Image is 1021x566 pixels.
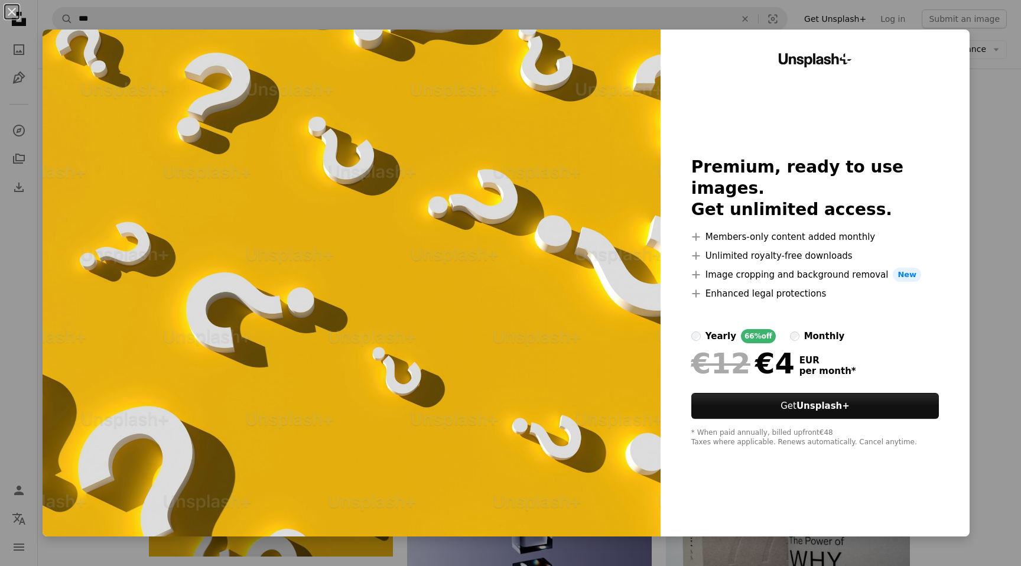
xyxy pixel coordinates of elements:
[691,348,795,379] div: €4
[796,401,850,411] strong: Unsplash+
[799,355,856,366] span: EUR
[691,268,939,282] li: Image cropping and background removal
[691,249,939,263] li: Unlimited royalty-free downloads
[691,393,939,419] button: GetUnsplash+
[705,329,736,343] div: yearly
[893,268,921,282] span: New
[691,230,939,244] li: Members-only content added monthly
[691,287,939,301] li: Enhanced legal protections
[790,331,799,341] input: monthly
[691,348,750,379] span: €12
[691,428,939,447] div: * When paid annually, billed upfront €48 Taxes where applicable. Renews automatically. Cancel any...
[804,329,845,343] div: monthly
[691,331,701,341] input: yearly66%off
[799,366,856,376] span: per month *
[691,157,939,220] h2: Premium, ready to use images. Get unlimited access.
[741,329,776,343] div: 66% off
